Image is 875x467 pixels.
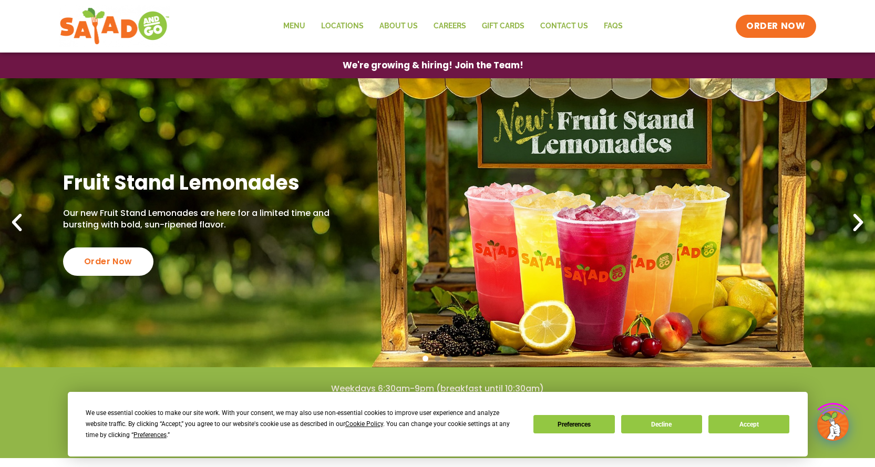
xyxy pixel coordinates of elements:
span: Go to slide 1 [423,356,428,361]
div: Order Now [63,247,153,276]
h4: Weekends 7am-9pm (breakfast until 11am) [21,400,854,411]
div: Previous slide [5,211,28,234]
div: We use essential cookies to make our site work. With your consent, we may also use non-essential ... [86,408,521,441]
a: Menu [275,14,313,38]
a: Locations [313,14,372,38]
a: FAQs [596,14,631,38]
span: Go to slide 3 [447,356,452,361]
a: Careers [426,14,474,38]
nav: Menu [275,14,631,38]
a: We're growing & hiring! Join the Team! [327,53,539,78]
div: Cookie Consent Prompt [68,392,808,456]
span: Cookie Policy [345,420,383,428]
p: Our new Fruit Stand Lemonades are here for a limited time and bursting with bold, sun-ripened fla... [63,207,331,231]
a: GIFT CARDS [474,14,532,38]
button: Accept [708,415,789,433]
h2: Fruit Stand Lemonades [63,170,331,195]
span: ORDER NOW [746,20,805,33]
button: Decline [621,415,702,433]
div: Next slide [847,211,870,234]
a: About Us [372,14,426,38]
span: Go to slide 2 [435,356,440,361]
button: Preferences [533,415,614,433]
h4: Weekdays 6:30am-9pm (breakfast until 10:30am) [21,383,854,395]
a: Contact Us [532,14,596,38]
img: new-SAG-logo-768×292 [59,5,170,47]
span: We're growing & hiring! Join the Team! [343,61,523,70]
a: ORDER NOW [736,15,816,38]
span: Preferences [133,431,167,439]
